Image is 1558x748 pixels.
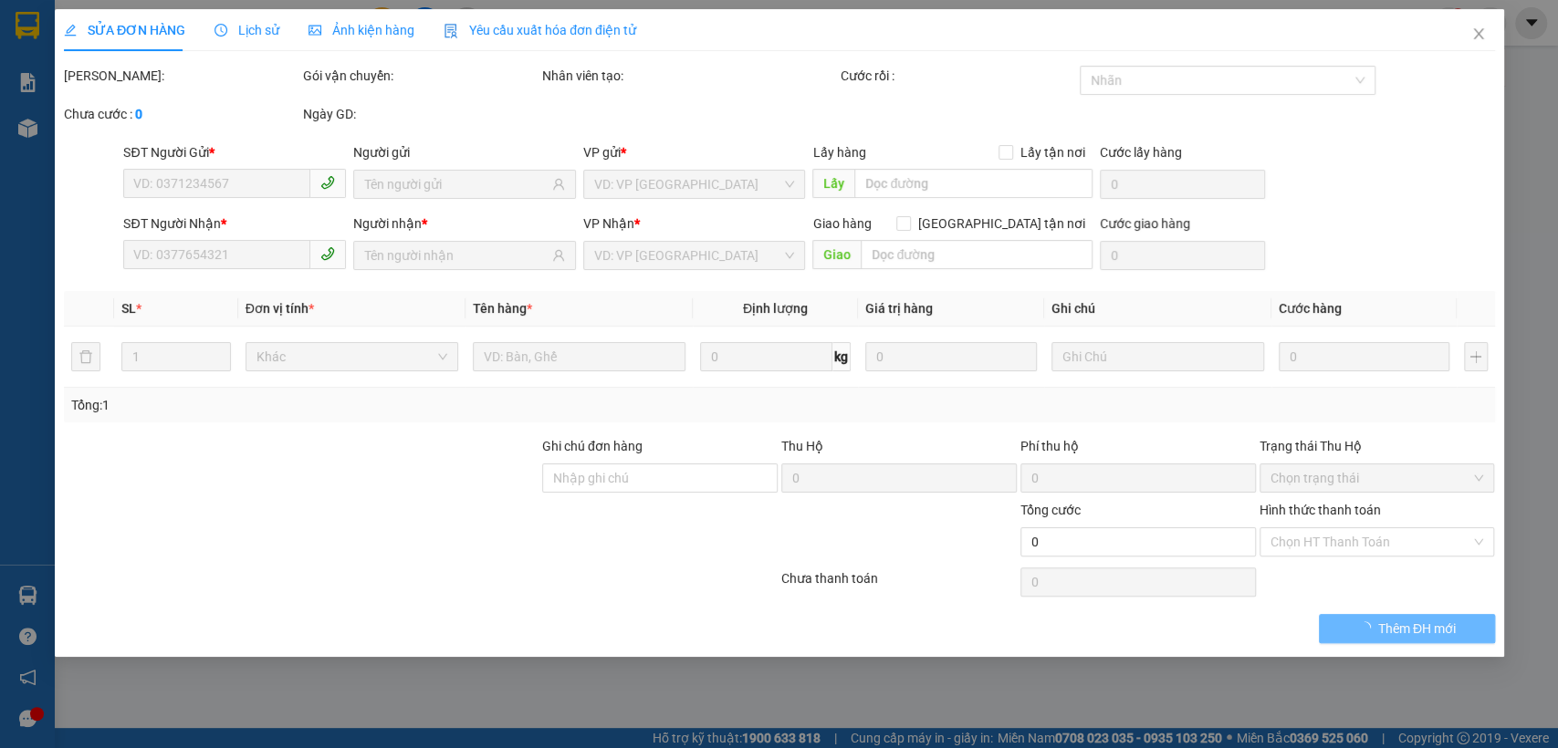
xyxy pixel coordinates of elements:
[135,107,142,121] b: 0
[812,145,865,160] span: Lấy hàng
[1043,291,1270,327] th: Ghi chú
[1019,436,1255,463] div: Phí thu hộ
[841,66,1076,86] div: Cước rồi :
[308,23,414,37] span: Ảnh kiện hàng
[1319,614,1494,643] button: Thêm ĐH mới
[865,301,933,316] span: Giá trị hàng
[123,142,346,162] div: SĐT Người Gửi
[1259,503,1380,517] label: Hình thức thanh toán
[71,395,602,415] div: Tổng: 1
[542,439,643,453] label: Ghi chú đơn hàng
[1013,142,1093,162] span: Lấy tận nơi
[854,169,1093,198] input: Dọc đường
[71,342,100,371] button: delete
[444,23,636,37] span: Yêu cầu xuất hóa đơn điện tử
[861,240,1093,269] input: Dọc đường
[64,66,299,86] div: [PERSON_NAME]:
[1019,503,1080,517] span: Tổng cước
[743,301,808,316] span: Định lượng
[780,439,822,453] span: Thu Hộ
[1278,301,1341,316] span: Cước hàng
[812,169,854,198] span: Lấy
[444,24,458,38] img: icon
[364,245,549,265] input: Tên người nhận
[364,174,549,194] input: Tên người gửi
[1100,216,1190,231] label: Cước giao hàng
[214,23,279,37] span: Lịch sử
[552,249,565,262] span: user
[1452,9,1503,60] button: Close
[812,240,861,269] span: Giao
[1357,621,1377,634] span: loading
[256,343,447,370] span: Khác
[1470,26,1485,41] span: close
[1100,170,1265,199] input: Cước lấy hàng
[303,104,539,124] div: Ngày GD:
[308,24,321,36] span: picture
[583,142,806,162] div: VP gửi
[911,213,1093,234] span: [GEOGRAPHIC_DATA] tận nơi
[1259,436,1494,456] div: Trạng thái Thu Hộ
[64,24,77,36] span: edit
[1100,241,1265,270] input: Cước giao hàng
[1051,342,1263,371] input: Ghi Chú
[320,246,335,261] span: phone
[353,213,576,234] div: Người nhận
[542,66,837,86] div: Nhân viên tạo:
[779,568,1019,600] div: Chưa thanh toán
[552,178,565,191] span: user
[121,301,136,316] span: SL
[353,142,576,162] div: Người gửi
[123,213,346,234] div: SĐT Người Nhận
[473,301,532,316] span: Tên hàng
[214,24,227,36] span: clock-circle
[583,216,634,231] span: VP Nhận
[303,66,539,86] div: Gói vận chuyển:
[1278,342,1449,371] input: 0
[832,342,851,371] span: kg
[812,216,871,231] span: Giao hàng
[1377,618,1455,639] span: Thêm ĐH mới
[1464,342,1487,371] button: plus
[1270,464,1483,492] span: Chọn trạng thái
[320,175,335,190] span: phone
[64,23,185,37] span: SỬA ĐƠN HÀNG
[865,342,1037,371] input: 0
[542,463,778,493] input: Ghi chú đơn hàng
[64,104,299,124] div: Chưa cước :
[473,342,685,371] input: VD: Bàn, Ghế
[1100,145,1182,160] label: Cước lấy hàng
[246,301,314,316] span: Đơn vị tính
